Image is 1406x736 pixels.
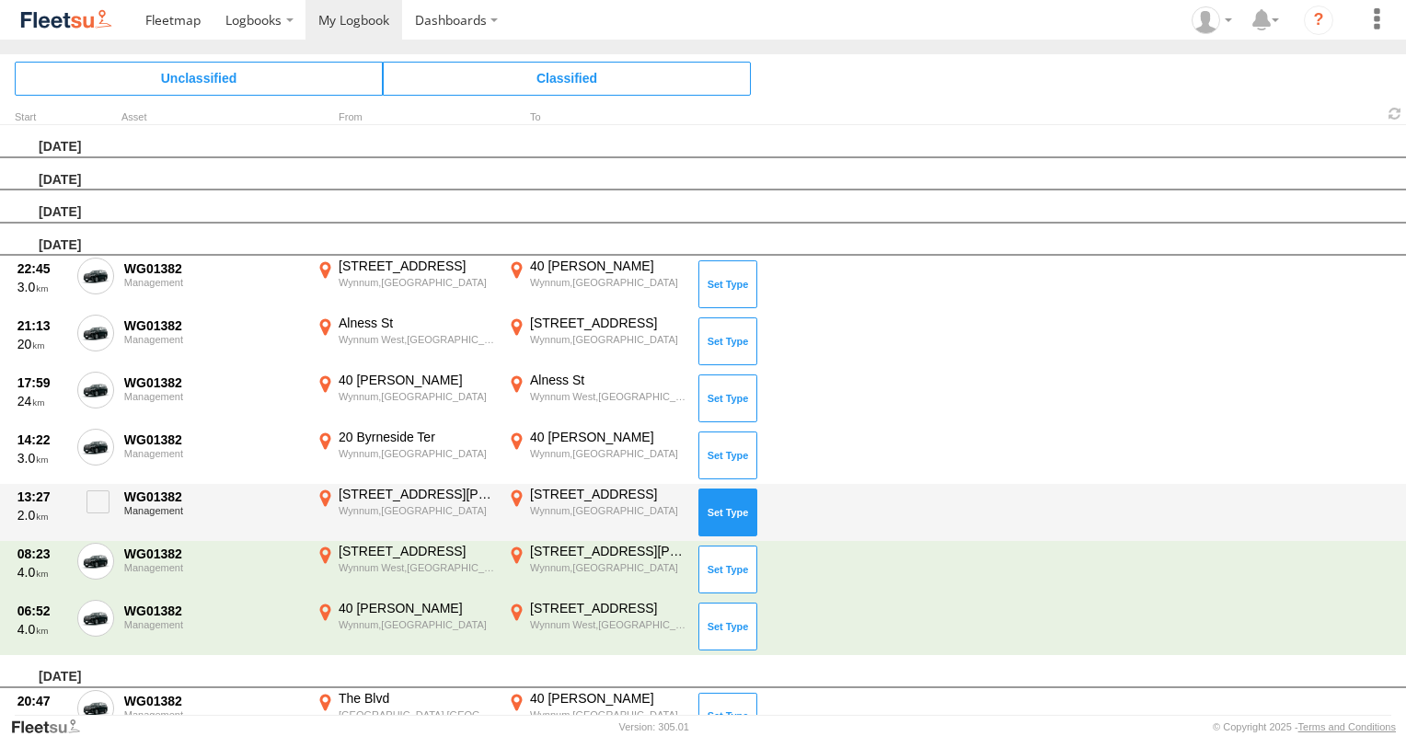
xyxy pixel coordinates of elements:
[504,315,688,368] label: Click to View Event Location
[530,333,686,346] div: Wynnum,[GEOGRAPHIC_DATA]
[124,334,303,345] div: Management
[124,489,303,505] div: WG01382
[17,374,67,391] div: 17:59
[1304,6,1333,35] i: ?
[15,113,70,122] div: Click to Sort
[530,708,686,721] div: Wynnum,[GEOGRAPHIC_DATA]
[17,621,67,638] div: 4.0
[124,603,303,619] div: WG01382
[504,372,688,425] label: Click to View Event Location
[18,7,114,32] img: fleetsu-logo-horizontal.svg
[339,372,494,388] div: 40 [PERSON_NAME]
[17,507,67,523] div: 2.0
[339,618,494,631] div: Wynnum,[GEOGRAPHIC_DATA]
[17,431,67,448] div: 14:22
[124,709,303,720] div: Management
[530,690,686,707] div: 40 [PERSON_NAME]
[17,317,67,334] div: 21:13
[17,336,67,352] div: 20
[313,600,497,653] label: Click to View Event Location
[313,429,497,482] label: Click to View Event Location
[10,718,95,736] a: Visit our Website
[1213,721,1396,732] div: © Copyright 2025 -
[124,619,303,630] div: Management
[339,276,494,289] div: Wynnum,[GEOGRAPHIC_DATA]
[124,505,303,516] div: Management
[1185,6,1239,34] div: Colin Mitchell
[339,543,494,559] div: [STREET_ADDRESS]
[1298,721,1396,732] a: Terms and Conditions
[313,315,497,368] label: Click to View Event Location
[124,693,303,709] div: WG01382
[339,315,494,331] div: Alness St
[698,260,757,308] button: Click to Set
[619,721,689,732] div: Version: 305.01
[17,603,67,619] div: 06:52
[17,546,67,562] div: 08:23
[530,276,686,289] div: Wynnum,[GEOGRAPHIC_DATA]
[124,260,303,277] div: WG01382
[698,489,757,536] button: Click to Set
[530,486,686,502] div: [STREET_ADDRESS]
[530,600,686,616] div: [STREET_ADDRESS]
[530,561,686,574] div: Wynnum,[GEOGRAPHIC_DATA]
[504,600,688,653] label: Click to View Event Location
[698,431,757,479] button: Click to Set
[339,429,494,445] div: 20 Byrneside Ter
[313,258,497,311] label: Click to View Event Location
[313,486,497,539] label: Click to View Event Location
[17,693,67,709] div: 20:47
[698,546,757,593] button: Click to Set
[339,504,494,517] div: Wynnum,[GEOGRAPHIC_DATA]
[530,447,686,460] div: Wynnum,[GEOGRAPHIC_DATA]
[313,372,497,425] label: Click to View Event Location
[17,489,67,505] div: 13:27
[339,447,494,460] div: Wynnum,[GEOGRAPHIC_DATA]
[313,113,497,122] div: From
[504,113,688,122] div: To
[530,258,686,274] div: 40 [PERSON_NAME]
[530,504,686,517] div: Wynnum,[GEOGRAPHIC_DATA]
[17,279,67,295] div: 3.0
[17,450,67,466] div: 3.0
[17,711,67,728] div: 22
[504,486,688,539] label: Click to View Event Location
[124,546,303,562] div: WG01382
[339,561,494,574] div: Wynnum West,[GEOGRAPHIC_DATA]
[698,374,757,422] button: Click to Set
[339,690,494,707] div: The Blvd
[530,372,686,388] div: Alness St
[339,486,494,502] div: [STREET_ADDRESS][PERSON_NAME]
[339,258,494,274] div: [STREET_ADDRESS]
[124,374,303,391] div: WG01382
[339,708,494,721] div: [GEOGRAPHIC_DATA],[GEOGRAPHIC_DATA]
[530,543,686,559] div: [STREET_ADDRESS][PERSON_NAME]
[1384,105,1406,122] span: Refresh
[530,618,686,631] div: Wynnum West,[GEOGRAPHIC_DATA]
[530,429,686,445] div: 40 [PERSON_NAME]
[339,390,494,403] div: Wynnum,[GEOGRAPHIC_DATA]
[504,543,688,596] label: Click to View Event Location
[124,277,303,288] div: Management
[339,333,494,346] div: Wynnum West,[GEOGRAPHIC_DATA]
[124,391,303,402] div: Management
[124,431,303,448] div: WG01382
[15,62,383,95] span: Click to view Unclassified Trips
[124,562,303,573] div: Management
[383,62,751,95] span: Click to view Classified Trips
[124,448,303,459] div: Management
[121,113,305,122] div: Asset
[698,603,757,650] button: Click to Set
[530,315,686,331] div: [STREET_ADDRESS]
[313,543,497,596] label: Click to View Event Location
[698,317,757,365] button: Click to Set
[17,564,67,581] div: 4.0
[504,429,688,482] label: Click to View Event Location
[17,393,67,409] div: 24
[339,600,494,616] div: 40 [PERSON_NAME]
[530,390,686,403] div: Wynnum West,[GEOGRAPHIC_DATA]
[17,260,67,277] div: 22:45
[124,317,303,334] div: WG01382
[504,258,688,311] label: Click to View Event Location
